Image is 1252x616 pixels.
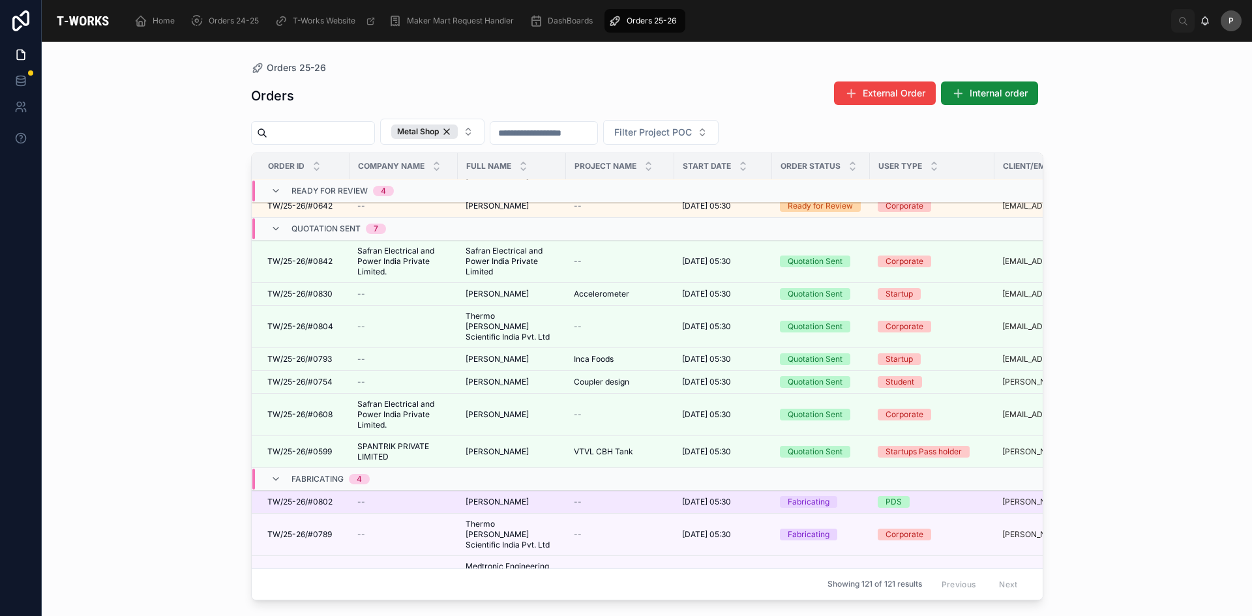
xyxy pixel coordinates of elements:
[1003,161,1101,171] span: Client/Employee Email
[574,321,666,332] a: --
[1002,289,1118,299] a: [EMAIL_ADDRESS][DOMAIN_NAME]
[1002,354,1118,364] a: [EMAIL_ADDRESS][DOMAIN_NAME]
[682,377,764,387] a: [DATE] 05:30
[878,446,987,458] a: Startups Pass holder
[291,474,344,484] span: Fabricating
[466,354,529,364] span: [PERSON_NAME]
[267,354,342,364] a: TW/25-26/#0793
[780,376,862,388] a: Quotation Sent
[407,16,514,26] span: Maker Mart Request Handler
[267,321,333,332] span: TW/25-26/#0804
[682,256,731,267] span: [DATE] 05:30
[357,399,450,430] a: Safran Electrical and Power India Private Limited.
[380,119,484,145] button: Select Button
[466,289,529,299] span: [PERSON_NAME]
[153,16,175,26] span: Home
[1002,377,1118,387] a: [PERSON_NAME][EMAIL_ADDRESS][PERSON_NAME][DOMAIN_NAME]
[682,447,764,457] a: [DATE] 05:30
[357,321,365,332] span: --
[466,497,558,507] a: [PERSON_NAME]
[1002,409,1118,420] a: [EMAIL_ADDRESS][PERSON_NAME][DOMAIN_NAME]
[788,529,829,540] div: Fabricating
[788,288,842,300] div: Quotation Sent
[878,288,987,300] a: Startup
[466,246,558,277] a: Safran Electrical and Power India Private Limited
[1002,321,1118,332] a: [EMAIL_ADDRESS][DOMAIN_NAME]
[878,321,987,332] a: Corporate
[267,61,326,74] span: Orders 25-26
[970,87,1028,100] span: Internal order
[357,321,450,332] a: --
[357,201,365,211] span: --
[267,354,332,364] span: TW/25-26/#0793
[381,186,386,196] div: 4
[268,161,305,171] span: Order ID
[886,409,923,420] div: Corporate
[267,497,342,507] a: TW/25-26/#0802
[1002,447,1118,457] a: [PERSON_NAME][EMAIL_ADDRESS][DOMAIN_NAME]
[878,496,987,508] a: PDS
[466,377,558,387] a: [PERSON_NAME]
[574,201,666,211] a: --
[878,161,922,171] span: User Type
[1002,529,1118,540] a: [PERSON_NAME][EMAIL_ADDRESS][PERSON_NAME][DOMAIN_NAME]
[682,354,764,364] a: [DATE] 05:30
[267,497,333,507] span: TW/25-26/#0802
[863,87,925,100] span: External Order
[878,353,987,365] a: Startup
[466,497,529,507] span: [PERSON_NAME]
[886,446,962,458] div: Startups Pass holder
[574,447,633,457] span: VTVL CBH Tank
[466,519,558,550] a: Thermo [PERSON_NAME] Scientific India Pvt. Ltd
[466,447,529,457] span: [PERSON_NAME]
[466,354,558,364] a: [PERSON_NAME]
[291,186,368,196] span: Ready for Review
[603,120,719,145] button: Select Button
[574,354,614,364] span: Inca Foods
[357,246,450,277] a: Safran Electrical and Power India Private Limited.
[574,529,666,540] a: --
[1002,201,1118,211] a: [EMAIL_ADDRESS][DOMAIN_NAME]
[186,9,268,33] a: Orders 24-25
[267,256,342,267] a: TW/25-26/#0842
[291,224,361,234] span: Quotation Sent
[1229,16,1234,26] span: P
[385,9,523,33] a: Maker Mart Request Handler
[682,497,731,507] span: [DATE] 05:30
[878,376,987,388] a: Student
[682,201,764,211] a: [DATE] 05:30
[574,497,666,507] a: --
[834,81,936,105] button: External Order
[357,441,450,462] span: SPANTRIK PRIVATE LIMITED
[357,529,450,540] a: --
[374,224,378,234] div: 7
[780,529,862,540] a: Fabricating
[267,377,333,387] span: TW/25-26/#0754
[391,125,458,139] div: Metal Shop
[682,409,764,420] a: [DATE] 05:30
[358,161,425,171] span: Company Name
[466,561,558,593] a: Medtronic Engineering and Innovation Center Pvt. Ltd
[271,9,382,33] a: T-Works Website
[682,321,731,332] span: [DATE] 05:30
[878,256,987,267] a: Corporate
[780,321,862,332] a: Quotation Sent
[682,377,731,387] span: [DATE] 05:30
[941,81,1038,105] button: Internal order
[267,201,333,211] span: TW/25-26/#0642
[357,497,450,507] a: --
[781,161,841,171] span: Order Status
[574,529,582,540] span: --
[391,125,458,139] button: Unselect METAL_SHOP
[886,496,902,508] div: PDS
[267,321,342,332] a: TW/25-26/#0804
[548,16,593,26] span: DashBoards
[466,409,558,420] a: [PERSON_NAME]
[788,496,829,508] div: Fabricating
[682,354,731,364] span: [DATE] 05:30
